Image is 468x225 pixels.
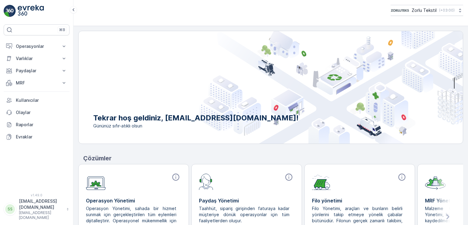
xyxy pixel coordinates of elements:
[19,210,63,220] p: [EMAIL_ADDRESS][DOMAIN_NAME]
[83,154,463,163] p: Çözümler
[16,97,67,103] p: Kullanıcılar
[312,197,407,204] p: Filo yönetimi
[16,43,57,49] p: Operasyonlar
[18,5,44,17] img: logo_light-DOdMpM7g.png
[19,198,63,210] p: [EMAIL_ADDRESS][DOMAIN_NAME]
[16,55,57,62] p: Varlıklar
[199,173,213,190] img: module-icon
[4,198,69,220] button: SS[EMAIL_ADDRESS][DOMAIN_NAME][EMAIL_ADDRESS][DOMAIN_NAME]
[93,123,299,129] span: Gününüz sıfır-atıklı olsun
[391,7,409,14] img: 6-1-9-3_wQBzyll.png
[16,109,67,116] p: Olaylar
[199,205,289,224] p: Taahhüt, sipariş girişinden faturaya kadar müşteriye dönük operasyonlar için tüm faaliyetlerden o...
[16,134,67,140] p: Evraklar
[199,197,294,204] p: Paydaş Yönetimi
[86,173,106,190] img: module-icon
[4,40,69,52] button: Operasyonlar
[199,31,463,144] img: city illustration
[16,80,57,86] p: MRF
[4,94,69,106] a: Kullanıcılar
[4,193,69,197] span: v 1.49.0
[4,119,69,131] a: Raporlar
[93,113,299,123] p: Tekrar hoş geldiniz, [EMAIL_ADDRESS][DOMAIN_NAME]!
[16,68,57,74] p: Paydaşlar
[4,106,69,119] a: Olaylar
[16,122,67,128] p: Raporlar
[4,65,69,77] button: Paydaşlar
[4,5,16,17] img: logo
[439,8,455,13] p: ( +03:00 )
[4,52,69,65] button: Varlıklar
[86,197,181,204] p: Operasyon Yönetimi
[391,5,463,16] button: Zorlu Tekstil(+03:00)
[412,7,437,13] p: Zorlu Tekstil
[4,77,69,89] button: MRF
[59,27,65,32] p: ⌘B
[425,173,446,190] img: module-icon
[312,173,331,190] img: module-icon
[4,131,69,143] a: Evraklar
[5,204,15,214] div: SS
